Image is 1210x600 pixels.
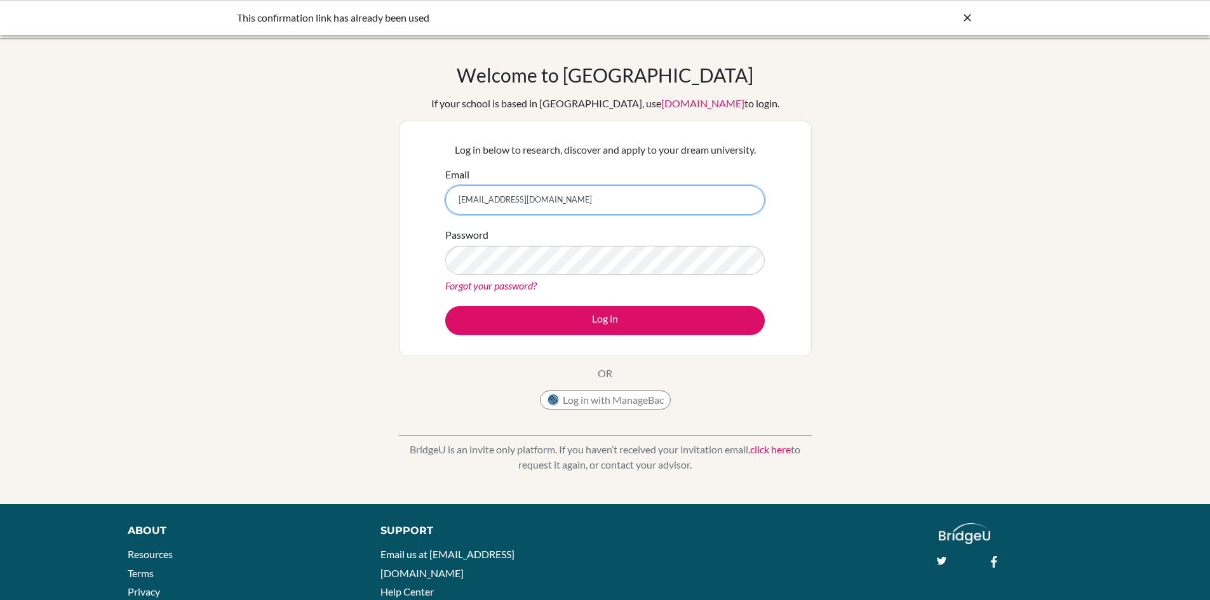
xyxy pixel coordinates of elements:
[128,548,173,560] a: Resources
[128,585,160,597] a: Privacy
[939,523,990,544] img: logo_white@2x-f4f0deed5e89b7ecb1c2cc34c3e3d731f90f0f143d5ea2071677605dd97b5244.png
[445,306,765,335] button: Log in
[128,523,352,538] div: About
[598,366,612,381] p: OR
[128,567,154,579] a: Terms
[399,442,812,472] p: BridgeU is an invite only platform. If you haven’t received your invitation email, to request it ...
[457,63,753,86] h1: Welcome to [GEOGRAPHIC_DATA]
[380,548,514,579] a: Email us at [EMAIL_ADDRESS][DOMAIN_NAME]
[445,227,488,243] label: Password
[445,167,469,182] label: Email
[431,96,779,111] div: If your school is based in [GEOGRAPHIC_DATA], use to login.
[540,390,671,410] button: Log in with ManageBac
[380,523,590,538] div: Support
[661,97,744,109] a: [DOMAIN_NAME]
[237,10,783,25] div: This confirmation link has already been used
[750,443,791,455] a: click here
[380,585,434,597] a: Help Center
[445,142,765,157] p: Log in below to research, discover and apply to your dream university.
[445,279,537,291] a: Forgot your password?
